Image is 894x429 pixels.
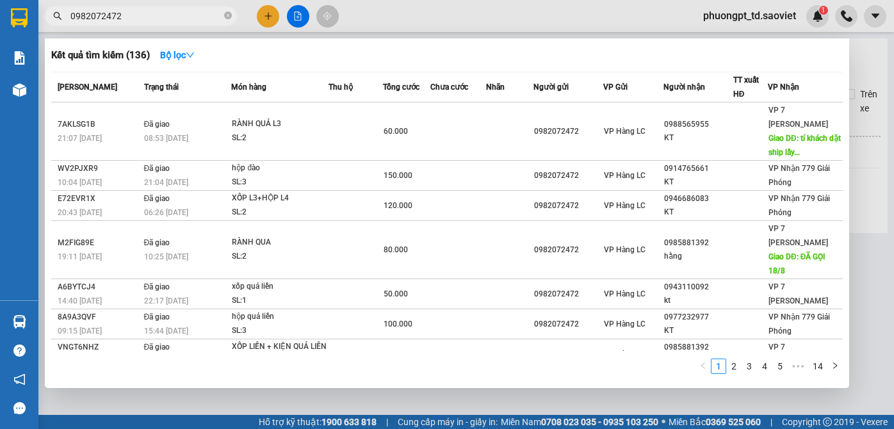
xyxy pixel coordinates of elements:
div: 0914765661 [664,162,733,175]
div: 0982072472 [534,348,603,361]
li: 1 [711,359,726,374]
div: hộp quả liền [232,310,328,324]
span: VP 7 [PERSON_NAME] [768,282,828,305]
span: VP Hàng LC [604,201,646,210]
span: 80.000 [384,245,408,254]
div: KT [664,324,733,337]
span: 10:25 [DATE] [144,252,188,261]
div: SL: 2 [232,250,328,264]
li: Next Page [827,359,843,374]
img: warehouse-icon [13,83,26,97]
span: 15:44 [DATE] [144,327,188,336]
span: 14:40 [DATE] [58,296,102,305]
div: 0982072472 [534,243,603,257]
span: left [699,362,707,369]
span: Đã giao [144,194,170,203]
span: 20:43 [DATE] [58,208,102,217]
div: KT [664,175,733,189]
div: 0982072472 [534,125,603,138]
div: SL: 3 [232,324,328,338]
span: close-circle [224,10,232,22]
div: 0946686083 [664,192,733,206]
div: XỐP L3+HỘP L4 [232,191,328,206]
span: VP Hàng LC [604,245,646,254]
span: Trạng thái [144,83,179,92]
span: VP Hàng LC [604,320,646,328]
span: notification [13,373,26,385]
span: VP Hàng LC [604,127,646,136]
span: Giao DĐ: ĐÃ GỌI 18/8 [768,252,825,275]
span: search [53,12,62,20]
span: close-circle [224,12,232,19]
div: 0982072472 [534,318,603,331]
a: 4 [758,359,772,373]
span: VP Nhận 779 Giải Phóng [768,194,830,217]
input: Tìm tên, số ĐT hoặc mã đơn [70,9,222,23]
li: 14 [808,359,827,374]
li: Next 5 Pages [788,359,808,374]
div: 0985881392 [664,341,733,354]
div: hằng [664,250,733,263]
span: 08:53 [DATE] [144,134,188,143]
span: Đã giao [144,164,170,173]
li: 3 [742,359,757,374]
span: VP Nhận 779 Giải Phóng [768,164,830,187]
span: VP 7 [PERSON_NAME] [768,343,828,366]
span: 60.000 [384,127,408,136]
a: 2 [727,359,741,373]
span: Chưa cước [430,83,468,92]
div: KT [664,206,733,219]
a: 1 [711,359,726,373]
div: A6BYTCJ4 [58,280,140,294]
span: question-circle [13,344,26,357]
span: 09:15 [DATE] [58,327,102,336]
span: Giao DĐ: tí khách dặt ship lấy... [768,134,841,157]
span: 22:17 [DATE] [144,296,188,305]
div: E72EVR1X [58,192,140,206]
div: KT [664,131,733,145]
img: warehouse-icon [13,315,26,328]
div: SL: 2 [232,131,328,145]
span: right [831,362,839,369]
span: down [186,51,195,60]
span: Món hàng [231,83,266,92]
div: WV2PJXR9 [58,162,140,175]
span: Tổng cước [383,83,419,92]
span: [PERSON_NAME] [58,83,117,92]
span: message [13,402,26,414]
span: VP Hàng LC [604,171,646,180]
div: 7AKLSG1B [58,118,140,131]
div: SL: 1 [232,294,328,308]
span: ••• [788,359,808,374]
span: 06:26 [DATE] [144,208,188,217]
div: SL: 2 [232,206,328,220]
span: 120.000 [384,201,412,210]
div: kt [664,294,733,307]
div: M2FIG89E [58,236,140,250]
span: 50.000 [384,289,408,298]
h3: Kết quả tìm kiếm ( 136 ) [51,49,150,62]
span: 100.000 [384,320,412,328]
span: 150.000 [384,171,412,180]
div: 0943110092 [664,280,733,294]
div: 8A9A3QVF [58,311,140,324]
span: VP Hàng LC [604,289,646,298]
span: Đã giao [144,120,170,129]
div: SL: 3 [232,175,328,190]
li: 4 [757,359,772,374]
span: TT xuất HĐ [733,76,759,99]
span: VP Nhận 779 Giải Phóng [768,312,830,336]
span: Người gửi [533,83,569,92]
span: Người nhận [663,83,705,92]
li: 5 [772,359,788,374]
button: right [827,359,843,374]
span: Đã giao [144,343,170,352]
div: 0982072472 [534,199,603,213]
a: 14 [809,359,827,373]
div: xốp quả liền [232,280,328,294]
span: Đã giao [144,282,170,291]
span: Đã giao [144,238,170,247]
span: 70.000 [384,350,408,359]
span: 21:07 [DATE] [58,134,102,143]
strong: Bộ lọc [160,50,195,60]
